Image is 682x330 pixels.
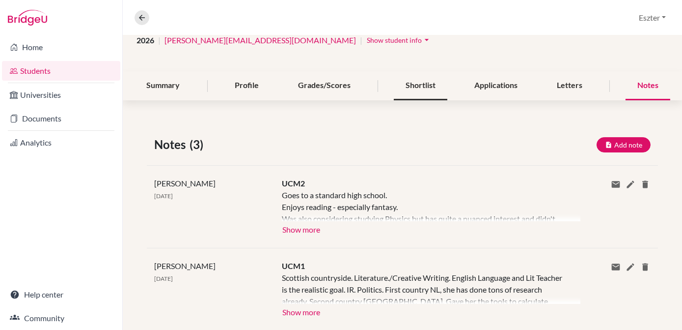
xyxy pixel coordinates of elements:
span: UCM2 [282,179,305,188]
button: Show more [282,221,321,236]
div: Summary [135,71,191,100]
span: Show student info [367,36,422,44]
a: Community [2,308,120,328]
div: Grades/Scores [286,71,362,100]
span: UCM1 [282,261,305,270]
a: Analytics [2,133,120,152]
a: Universities [2,85,120,105]
span: [DATE] [154,192,173,200]
a: Help center [2,285,120,304]
a: Students [2,61,120,81]
span: Notes [154,136,190,153]
button: Show more [282,304,321,319]
a: [PERSON_NAME][EMAIL_ADDRESS][DOMAIN_NAME] [164,34,356,46]
div: Notes [626,71,670,100]
span: [PERSON_NAME] [154,179,216,188]
a: Documents [2,109,120,128]
a: Home [2,37,120,57]
div: Applications [463,71,529,100]
button: Show student infoarrow_drop_down [366,32,432,48]
button: Eszter [634,8,670,27]
span: 2026 [136,34,154,46]
div: Letters [545,71,594,100]
div: Shortlist [394,71,447,100]
span: | [158,34,161,46]
span: | [360,34,362,46]
img: Bridge-U [8,10,47,26]
div: Scottish countryside. Literature./Creative Writing. English Language and Lit Teacher is the reali... [282,272,565,304]
span: (3) [190,136,207,153]
button: Add note [597,137,651,152]
div: Goes to a standard high school. Enjoys reading - especially fantasy. Was also considering studyin... [282,189,565,221]
span: [PERSON_NAME] [154,261,216,270]
span: [DATE] [154,275,173,282]
i: arrow_drop_down [422,35,432,45]
div: Profile [223,71,271,100]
